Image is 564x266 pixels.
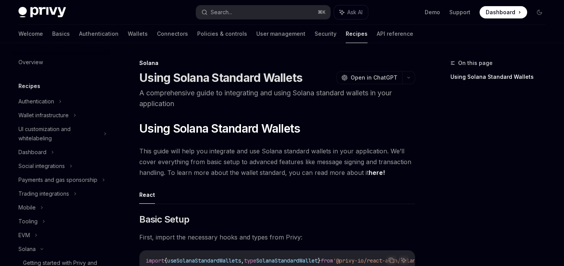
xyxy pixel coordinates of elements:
[533,6,546,18] button: Toggle dark mode
[18,231,30,240] div: EVM
[321,257,333,264] span: from
[139,71,302,85] h1: Using Solana Standard Wallets
[256,257,318,264] span: SolanaStandardWallet
[18,203,36,212] div: Mobile
[139,59,415,67] div: Solana
[399,255,409,265] button: Ask AI
[139,146,415,178] span: This guide will help you integrate and use Solana standard wallets in your application. We’ll cov...
[52,25,70,43] a: Basics
[18,148,46,157] div: Dashboard
[139,121,300,135] span: Using Solana Standard Wallets
[318,257,321,264] span: }
[333,257,422,264] span: '@privy-io/react-auth/solana'
[480,6,527,18] a: Dashboard
[336,71,402,84] button: Open in ChatGPT
[449,8,470,16] a: Support
[346,25,368,43] a: Recipes
[18,161,65,171] div: Social integrations
[386,255,396,265] button: Copy the contents from the code block
[18,217,38,226] div: Tooling
[18,189,69,198] div: Trading integrations
[369,169,385,177] a: here!
[347,8,363,16] span: Ask AI
[18,81,40,91] h5: Recipes
[334,5,368,19] button: Ask AI
[18,97,54,106] div: Authentication
[139,88,415,109] p: A comprehensive guide to integrating and using Solana standard wallets in your application
[157,25,188,43] a: Connectors
[18,125,99,143] div: UI customization and whitelabeling
[244,257,256,264] span: type
[450,71,552,83] a: Using Solana Standard Wallets
[18,7,66,18] img: dark logo
[486,8,515,16] span: Dashboard
[425,8,440,16] a: Demo
[18,175,97,185] div: Payments and gas sponsorship
[79,25,119,43] a: Authentication
[318,9,326,15] span: ⌘ K
[18,25,43,43] a: Welcome
[18,111,69,120] div: Wallet infrastructure
[197,25,247,43] a: Policies & controls
[164,257,167,264] span: {
[139,232,415,243] span: First, import the necessary hooks and types from Privy:
[196,5,330,19] button: Search...⌘K
[18,58,43,67] div: Overview
[139,186,155,204] button: React
[128,25,148,43] a: Wallets
[351,74,397,81] span: Open in ChatGPT
[211,8,232,17] div: Search...
[256,25,305,43] a: User management
[458,58,493,68] span: On this page
[241,257,244,264] span: ,
[146,257,164,264] span: import
[18,244,36,254] div: Solana
[12,55,110,69] a: Overview
[377,25,413,43] a: API reference
[315,25,336,43] a: Security
[167,257,241,264] span: useSolanaStandardWallets
[139,213,189,226] span: Basic Setup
